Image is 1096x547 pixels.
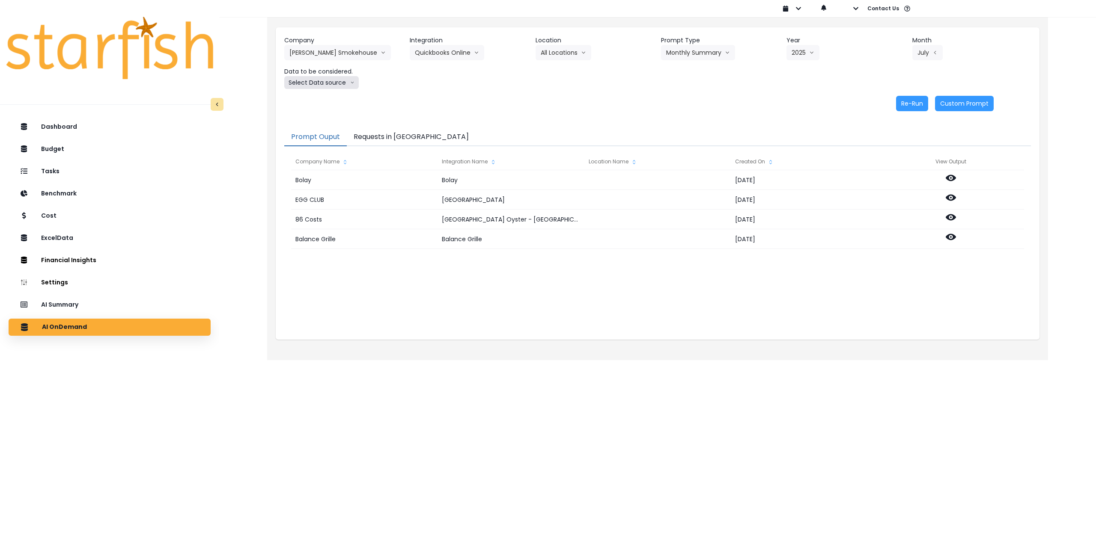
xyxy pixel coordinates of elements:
p: Benchmark [41,190,77,197]
div: Company Name [291,153,437,170]
svg: sort [342,159,348,166]
button: Financial Insights [9,252,211,269]
p: Tasks [41,168,60,175]
div: Bolay [291,170,437,190]
svg: arrow down line [350,78,354,87]
header: Company [284,36,403,45]
p: AI Summary [41,301,78,308]
svg: arrow down line [474,48,479,57]
svg: arrow down line [725,48,730,57]
svg: arrow down line [581,48,586,57]
button: Requests in [GEOGRAPHIC_DATA] [347,128,476,146]
div: [DATE] [731,229,877,249]
svg: arrow left line [932,48,938,57]
button: Benchmark [9,185,211,202]
button: Re-Run [896,96,928,111]
div: [GEOGRAPHIC_DATA] [438,190,584,210]
button: 2025arrow down line [786,45,819,60]
div: View Output [878,153,1024,170]
header: Month [912,36,1031,45]
div: Created On [731,153,877,170]
button: Select Data sourcearrow down line [284,76,359,89]
p: Budget [41,145,64,153]
p: Cost [41,212,57,219]
svg: sort [631,159,637,166]
svg: arrow down line [381,48,386,57]
p: AI OnDemand [42,323,87,331]
header: Location [536,36,654,45]
div: Bolay [438,170,584,190]
button: Cost [9,207,211,225]
button: Julyarrow left line [912,45,943,60]
div: Integration Name [438,153,584,170]
button: AI Summary [9,296,211,313]
div: EGG CLUB [291,190,437,210]
p: ExcelData [41,234,73,242]
p: Dashboard [41,123,77,130]
div: Balance Grille [291,229,437,249]
div: Balance Grille [438,229,584,249]
button: Dashboard [9,118,211,136]
div: 86 Costs [291,210,437,229]
svg: arrow down line [809,48,814,57]
button: Prompt Ouput [284,128,347,146]
header: Year [786,36,905,45]
button: Quickbooks Onlinearrow down line [410,45,484,60]
svg: sort [490,159,497,166]
div: [DATE] [731,190,877,210]
button: All Locationsarrow down line [536,45,591,60]
header: Prompt Type [661,36,780,45]
button: Budget [9,141,211,158]
button: ExcelData [9,230,211,247]
div: Location Name [584,153,730,170]
div: [DATE] [731,210,877,229]
header: Integration [410,36,528,45]
button: Tasks [9,163,211,180]
button: Monthly Summaryarrow down line [661,45,735,60]
svg: sort [767,159,774,166]
button: Custom Prompt [935,96,994,111]
div: [GEOGRAPHIC_DATA] Oyster - [GEOGRAPHIC_DATA] [438,210,584,229]
button: AI OnDemand [9,319,211,336]
div: [DATE] [731,170,877,190]
header: Data to be considered. [284,67,403,76]
button: [PERSON_NAME] Smokehousearrow down line [284,45,391,60]
button: Settings [9,274,211,291]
